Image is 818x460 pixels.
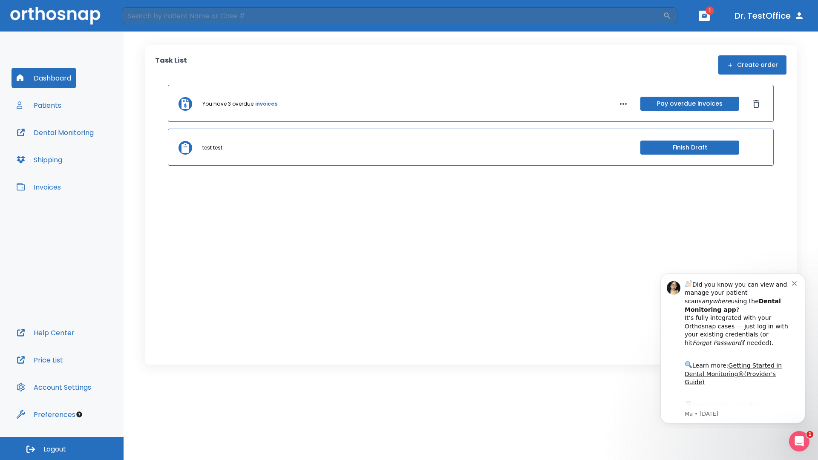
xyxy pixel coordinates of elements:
[12,322,80,343] button: Help Center
[10,7,101,24] img: Orthosnap
[12,177,66,197] button: Invoices
[706,6,714,15] span: 1
[43,445,66,454] span: Logout
[122,7,663,24] input: Search by Patient Name or Case #
[37,144,144,152] p: Message from Ma, sent 5w ago
[640,141,739,155] button: Finish Draft
[37,136,113,151] a: App Store
[789,431,809,451] iframe: Intercom live chat
[718,55,786,75] button: Create order
[202,144,222,152] p: test test
[75,411,83,418] div: Tooltip anchor
[640,97,739,111] button: Pay overdue invoices
[648,266,818,428] iframe: Intercom notifications message
[12,68,76,88] button: Dashboard
[12,377,96,397] button: Account Settings
[806,431,813,438] span: 1
[12,404,81,425] button: Preferences
[37,134,144,177] div: Download the app: | ​ Let us know if you need help getting started!
[255,100,277,108] a: invoices
[144,13,151,20] button: Dismiss notification
[12,95,66,115] button: Patients
[155,55,187,75] p: Task List
[12,350,68,370] button: Price List
[749,97,763,111] button: Dismiss
[731,8,808,23] button: Dr. TestOffice
[202,100,253,108] p: You have 3 overdue
[12,122,99,143] button: Dental Monitoring
[12,149,67,170] button: Shipping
